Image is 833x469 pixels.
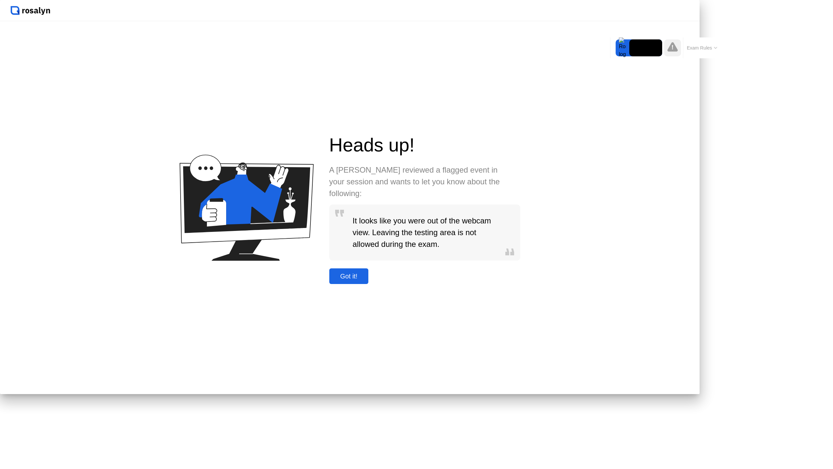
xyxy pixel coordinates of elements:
[329,268,369,284] button: Got it!
[331,273,367,280] div: Got it!
[685,45,719,51] button: Exam Rules
[329,131,520,159] div: Heads up!
[329,164,503,199] div: A [PERSON_NAME] reviewed a flagged event in your session and wants to let you know about the foll...
[350,205,499,261] div: It looks like you were out of the webcam view. Leaving the testing area is not allowed during the...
